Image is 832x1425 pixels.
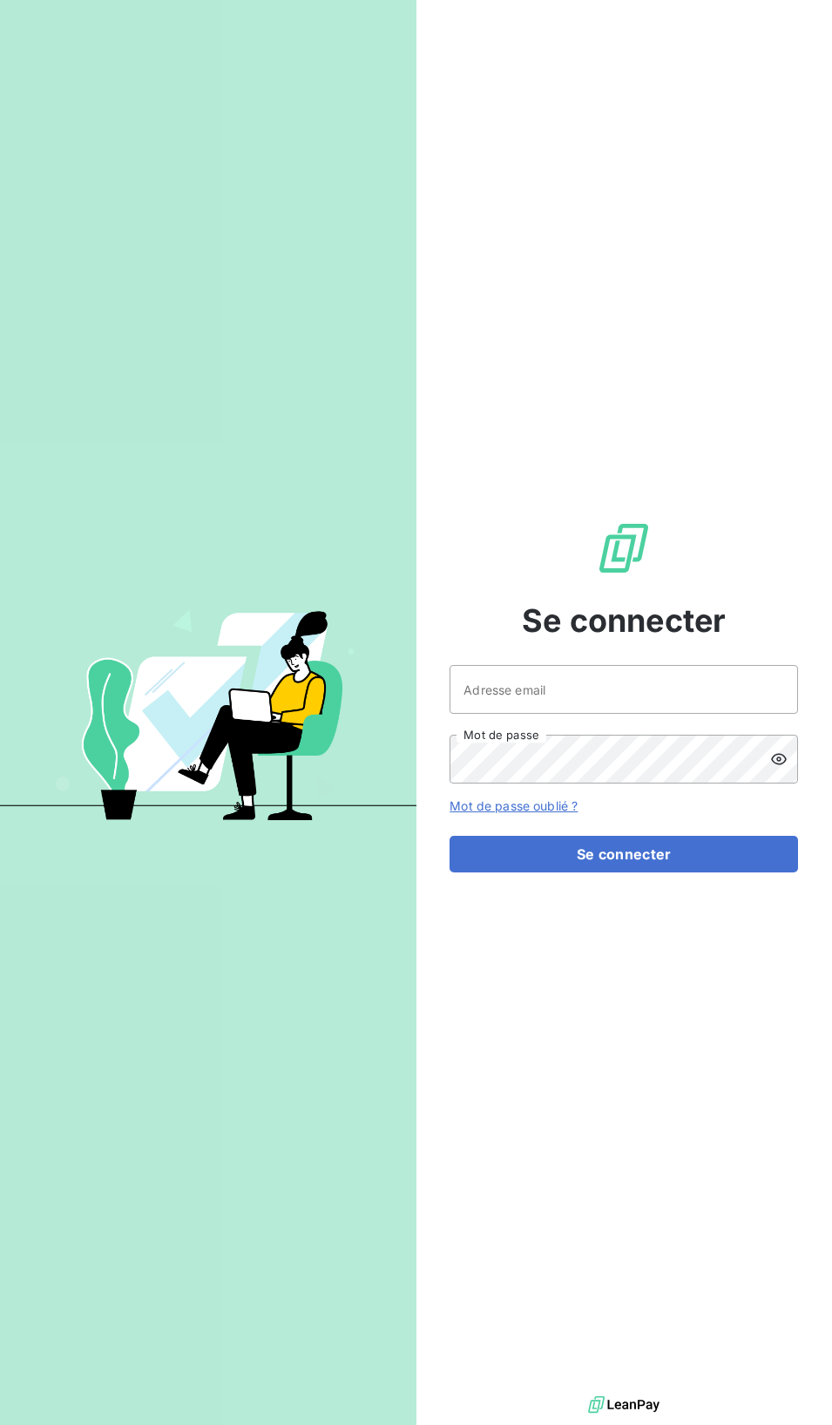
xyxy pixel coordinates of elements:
[596,520,652,576] img: Logo LeanPay
[522,597,726,644] span: Se connecter
[450,798,578,813] a: Mot de passe oublié ?
[450,836,798,872] button: Se connecter
[450,665,798,714] input: placeholder
[588,1392,660,1418] img: logo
